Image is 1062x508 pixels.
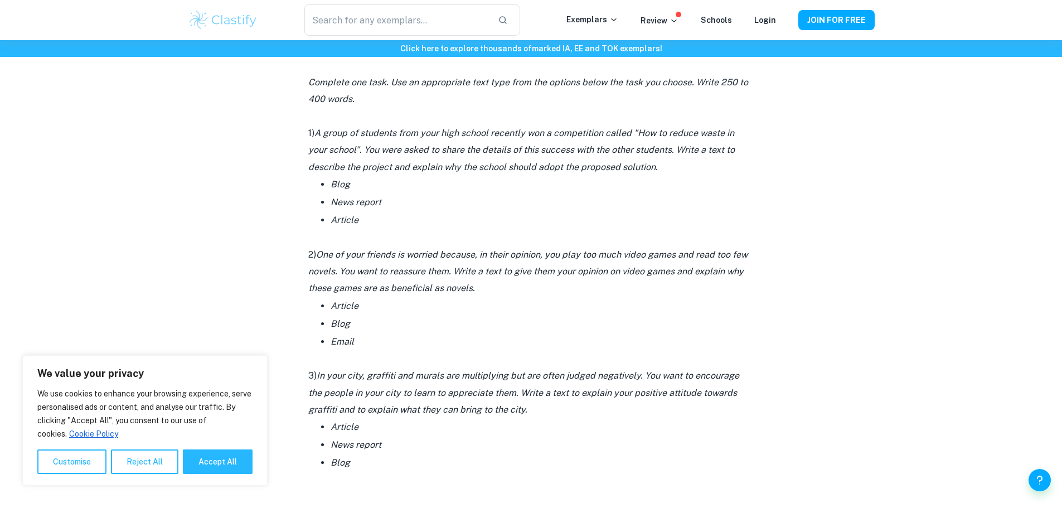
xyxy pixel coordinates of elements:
[37,449,106,474] button: Customise
[304,4,488,36] input: Search for any exemplars...
[37,387,253,441] p: We use cookies to enhance your browsing experience, serve personalised ads or content, and analys...
[331,457,350,468] i: Blog
[308,128,735,172] i: A group of students from your high school recently won a competition called "How to reduce waste ...
[308,249,748,294] i: One of your friends is worried because, in their opinion, you play too much video games and read ...
[37,367,253,380] p: We value your privacy
[331,439,381,450] i: News report
[701,16,732,25] a: Schools
[331,318,350,329] i: Blog
[798,10,875,30] button: JOIN FOR FREE
[188,9,259,31] img: Clastify logo
[308,370,739,415] i: In your city, graffiti and murals are multiplying but are often judged negatively. You want to en...
[183,449,253,474] button: Accept All
[331,422,358,432] i: Article
[331,179,350,190] i: Blog
[754,16,776,25] a: Login
[331,301,358,311] i: Article
[111,449,178,474] button: Reject All
[331,215,358,225] i: Article
[641,14,678,27] p: Review
[1029,469,1051,491] button: Help and Feedback
[2,42,1060,55] h6: Click here to explore thousands of marked IA, EE and TOK exemplars !
[22,355,268,486] div: We value your privacy
[331,336,354,347] i: Email
[308,77,748,104] i: Complete one task. Use an appropriate text type from the options below the task you choose. Write...
[566,13,618,26] p: Exemplars
[308,367,754,418] p: 3)
[308,125,754,176] p: 1)
[69,429,119,439] a: Cookie Policy
[331,197,381,207] i: News report
[308,246,754,297] p: 2)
